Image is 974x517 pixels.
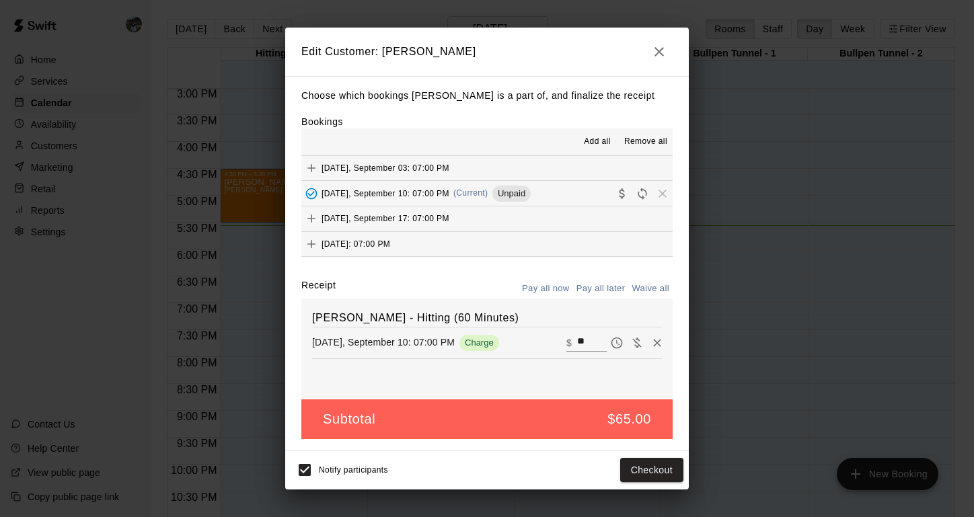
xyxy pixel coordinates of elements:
[566,336,572,350] p: $
[323,410,375,428] h5: Subtotal
[573,278,629,299] button: Pay all later
[301,184,322,204] button: Added - Collect Payment
[647,333,667,353] button: Remove
[519,278,573,299] button: Pay all now
[301,213,322,223] span: Add
[301,162,322,172] span: Add
[312,309,662,327] h6: [PERSON_NAME] - Hitting (60 Minutes)
[628,278,673,299] button: Waive all
[301,232,673,257] button: Add[DATE]: 07:00 PM
[301,278,336,299] label: Receipt
[319,465,388,475] span: Notify participants
[301,206,673,231] button: Add[DATE], September 17: 07:00 PM
[301,238,322,248] span: Add
[632,188,652,198] span: Reschedule
[301,181,673,206] button: Added - Collect Payment[DATE], September 10: 07:00 PM(Current)UnpaidCollect paymentRescheduleRemove
[322,239,390,248] span: [DATE]: 07:00 PM
[322,214,449,223] span: [DATE], September 17: 07:00 PM
[322,163,449,172] span: [DATE], September 03: 07:00 PM
[312,335,455,349] p: [DATE], September 10: 07:00 PM
[619,131,673,153] button: Remove all
[459,337,499,348] span: Charge
[301,156,673,181] button: Add[DATE], September 03: 07:00 PM
[620,458,683,483] button: Checkout
[607,336,627,348] span: Pay later
[624,135,667,149] span: Remove all
[492,188,531,198] span: Unpaid
[584,135,611,149] span: Add all
[627,336,647,348] span: Waive payment
[453,188,488,198] span: (Current)
[301,116,343,127] label: Bookings
[322,188,449,198] span: [DATE], September 10: 07:00 PM
[607,410,651,428] h5: $65.00
[301,87,673,104] p: Choose which bookings [PERSON_NAME] is a part of, and finalize the receipt
[285,28,689,76] h2: Edit Customer: [PERSON_NAME]
[652,188,673,198] span: Remove
[576,131,619,153] button: Add all
[612,188,632,198] span: Collect payment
